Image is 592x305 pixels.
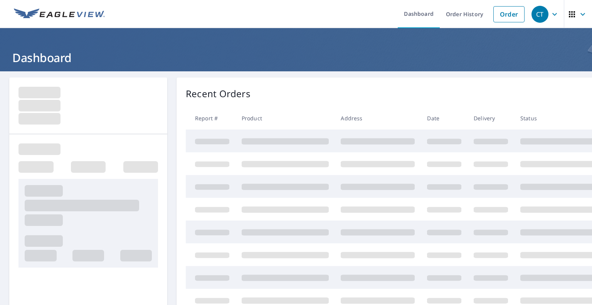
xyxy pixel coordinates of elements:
h1: Dashboard [9,50,583,66]
th: Date [421,107,468,130]
th: Report # [186,107,235,130]
div: CT [531,6,548,23]
th: Delivery [468,107,514,130]
th: Address [335,107,421,130]
th: Product [235,107,335,130]
p: Recent Orders [186,87,251,101]
img: EV Logo [14,8,105,20]
a: Order [493,6,525,22]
